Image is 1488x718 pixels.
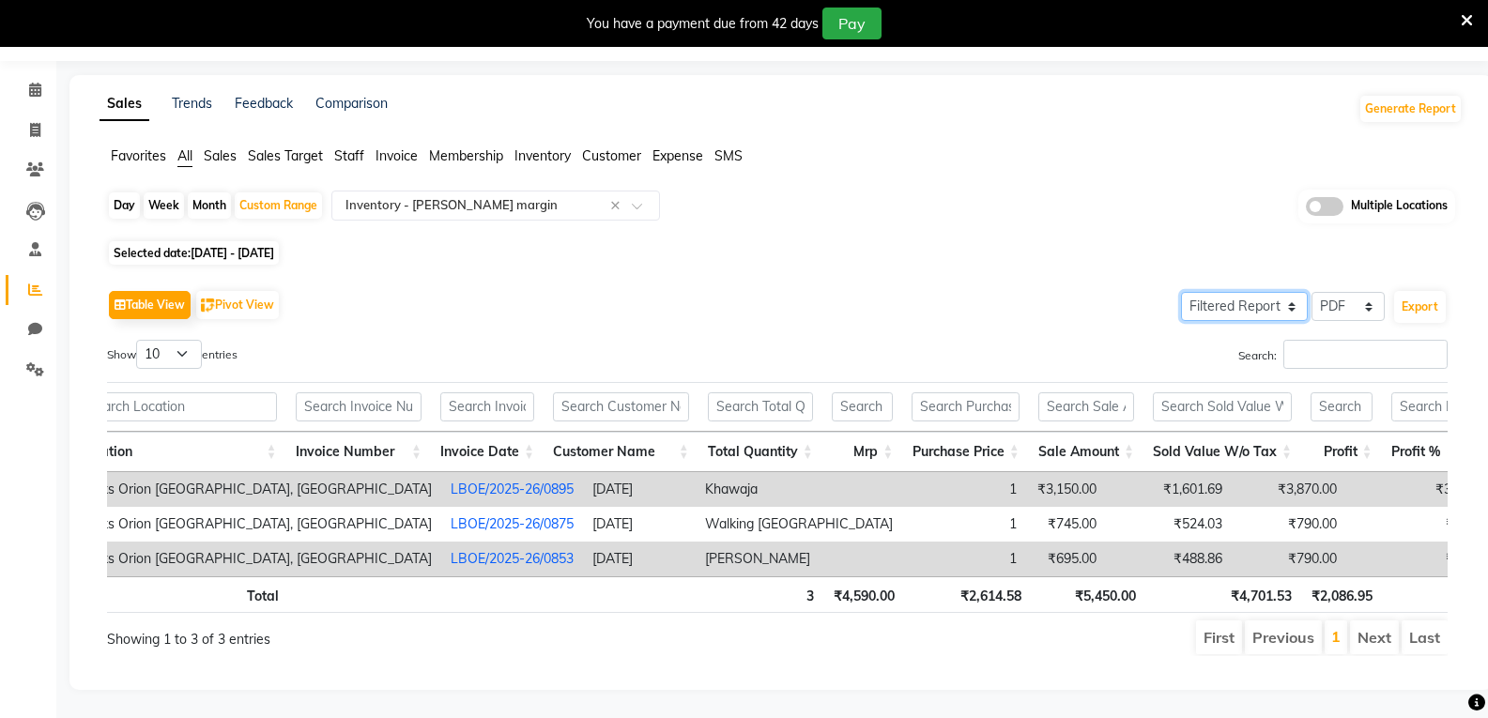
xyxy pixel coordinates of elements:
[822,432,902,472] th: Mrp: activate to sort column ascending
[514,147,571,164] span: Inventory
[451,550,574,567] a: LBOE/2025-26/0853
[1331,627,1341,646] a: 1
[1301,576,1382,613] th: ₹2,086.95
[191,246,274,260] span: [DATE] - [DATE]
[696,542,902,576] td: [PERSON_NAME]
[1232,507,1346,542] td: ₹790.00
[822,8,882,39] button: Pay
[188,192,231,219] div: Month
[1026,542,1106,576] td: ₹695.00
[109,241,279,265] span: Selected date:
[69,576,288,613] th: Total
[431,432,544,472] th: Invoice Date: activate to sort column ascending
[904,576,1031,613] th: ₹2,614.58
[902,507,1026,542] td: 1
[69,472,441,507] td: Looks Orion [GEOGRAPHIC_DATA], [GEOGRAPHIC_DATA]
[902,472,1026,507] td: 1
[1238,340,1448,369] label: Search:
[109,192,140,219] div: Day
[1394,291,1446,323] button: Export
[1391,392,1456,421] input: Search Profit %
[832,392,893,421] input: Search Mrp
[582,147,641,164] span: Customer
[823,576,904,613] th: ₹4,590.00
[708,392,813,421] input: Search Total Quantity
[1026,507,1106,542] td: ₹745.00
[296,392,422,421] input: Search Invoice Number
[583,507,696,542] td: [DATE]
[248,147,323,164] span: Sales Target
[1301,432,1382,472] th: Profit: activate to sort column ascending
[451,515,574,532] a: LBOE/2025-26/0875
[583,472,696,507] td: [DATE]
[235,192,322,219] div: Custom Range
[1029,432,1143,472] th: Sale Amount: activate to sort column ascending
[235,95,293,112] a: Feedback
[286,432,431,472] th: Invoice Number: activate to sort column ascending
[69,507,441,542] td: Looks Orion [GEOGRAPHIC_DATA], [GEOGRAPHIC_DATA]
[902,432,1029,472] th: Purchase Price: activate to sort column ascending
[610,196,626,216] span: Clear all
[714,147,743,164] span: SMS
[107,619,650,649] div: Showing 1 to 3 of 3 entries
[1026,472,1106,507] td: ₹3,150.00
[100,87,149,121] a: Sales
[652,147,703,164] span: Expense
[69,542,441,576] td: Looks Orion [GEOGRAPHIC_DATA], [GEOGRAPHIC_DATA]
[553,392,689,421] input: Search Customer Name
[912,392,1020,421] input: Search Purchase Price
[1106,507,1232,542] td: ₹524.03
[111,147,166,164] span: Favorites
[429,147,503,164] span: Membership
[1311,392,1373,421] input: Search Profit
[1038,392,1134,421] input: Search Sale Amount
[1106,472,1232,507] td: ₹1,601.69
[1382,432,1465,472] th: Profit %: activate to sort column ascending
[172,95,212,112] a: Trends
[587,14,819,34] div: You have a payment due from 42 days
[109,291,191,319] button: Table View
[696,472,902,507] td: Khawaja
[144,192,184,219] div: Week
[204,147,237,164] span: Sales
[136,340,202,369] select: Showentries
[1232,472,1346,507] td: ₹3,870.00
[334,147,364,164] span: Staff
[902,542,1026,576] td: 1
[107,340,238,369] label: Show entries
[451,481,574,497] a: LBOE/2025-26/0895
[1351,197,1448,216] span: Multiple Locations
[700,576,824,613] th: 3
[79,392,277,421] input: Search Location
[1232,542,1346,576] td: ₹790.00
[177,147,192,164] span: All
[376,147,418,164] span: Invoice
[201,298,215,313] img: pivot.png
[544,432,698,472] th: Customer Name: activate to sort column ascending
[583,542,696,576] td: [DATE]
[696,507,902,542] td: Walking [GEOGRAPHIC_DATA]
[315,95,388,112] a: Comparison
[698,432,822,472] th: Total Quantity: activate to sort column ascending
[1143,432,1301,472] th: Sold Value W/o Tax: activate to sort column ascending
[1283,340,1448,369] input: Search:
[1360,96,1461,122] button: Generate Report
[1106,542,1232,576] td: ₹488.86
[196,291,279,319] button: Pivot View
[440,392,534,421] input: Search Invoice Date
[1031,576,1145,613] th: ₹5,450.00
[1153,392,1292,421] input: Search Sold Value W/o Tax
[1145,576,1301,613] th: ₹4,701.53
[69,432,286,472] th: Location: activate to sort column ascending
